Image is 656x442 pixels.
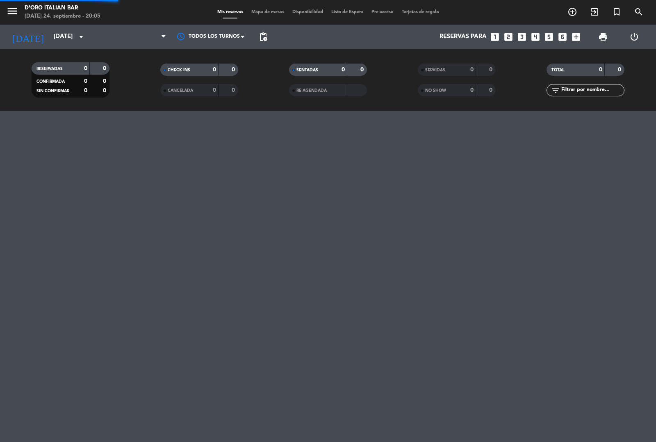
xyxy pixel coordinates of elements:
button: menu [6,5,18,20]
strong: 0 [84,88,87,93]
strong: 0 [232,67,237,73]
i: looks_4 [530,32,541,42]
div: LOG OUT [619,25,650,49]
strong: 0 [232,87,237,93]
strong: 0 [84,66,87,71]
i: menu [6,5,18,17]
span: NO SHOW [425,89,446,93]
i: turned_in_not [612,7,622,17]
strong: 0 [103,88,108,93]
i: power_settings_new [629,32,639,42]
div: D'oro Italian Bar [25,4,100,12]
span: CONFIRMADA [36,80,65,84]
i: filter_list [551,85,560,95]
i: [DATE] [6,28,50,46]
span: CHECK INS [168,68,190,72]
i: looks_5 [544,32,554,42]
span: TOTAL [551,68,564,72]
strong: 0 [84,78,87,84]
span: RESERVADAS [36,67,63,71]
div: [DATE] 24. septiembre - 20:05 [25,12,100,21]
strong: 0 [103,78,108,84]
i: looks_one [490,32,500,42]
strong: 0 [470,87,474,93]
strong: 0 [599,67,602,73]
strong: 0 [103,66,108,71]
strong: 0 [213,87,216,93]
input: Filtrar por nombre... [560,86,624,95]
i: search [634,7,644,17]
strong: 0 [470,67,474,73]
i: looks_two [503,32,514,42]
span: SERVIDAS [425,68,445,72]
span: Mapa de mesas [247,10,288,14]
span: print [598,32,608,42]
strong: 0 [360,67,365,73]
span: pending_actions [258,32,268,42]
strong: 0 [342,67,345,73]
span: Mis reservas [213,10,247,14]
i: add_circle_outline [567,7,577,17]
i: exit_to_app [590,7,599,17]
span: CANCELADA [168,89,193,93]
span: SENTADAS [296,68,318,72]
strong: 0 [489,67,494,73]
i: looks_3 [517,32,527,42]
strong: 0 [489,87,494,93]
i: add_box [571,32,581,42]
i: looks_6 [557,32,568,42]
span: RE AGENDADA [296,89,327,93]
span: SIN CONFIRMAR [36,89,69,93]
span: Lista de Espera [327,10,367,14]
strong: 0 [618,67,623,73]
span: Pre-acceso [367,10,398,14]
i: arrow_drop_down [76,32,86,42]
span: Disponibilidad [288,10,327,14]
strong: 0 [213,67,216,73]
span: Reservas para [440,33,487,41]
span: Tarjetas de regalo [398,10,443,14]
